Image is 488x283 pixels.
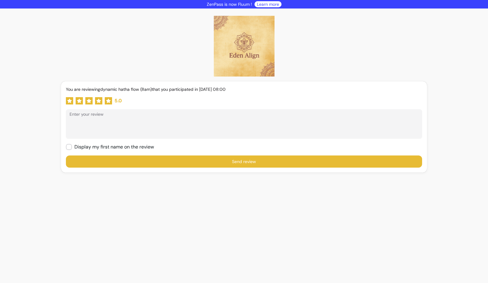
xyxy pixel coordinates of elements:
[257,1,279,7] a: Learn more
[207,1,252,7] p: ZenPass is now Fluum !
[66,86,422,92] p: You are reviewing dynamic hatha flow (8am) that you participated in [DATE] 08:00
[70,118,418,136] textarea: Enter your review
[66,141,159,153] input: Display my first name on the review
[214,16,275,77] img: Logo provider
[66,155,422,168] button: Send review
[114,97,122,104] span: 5.0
